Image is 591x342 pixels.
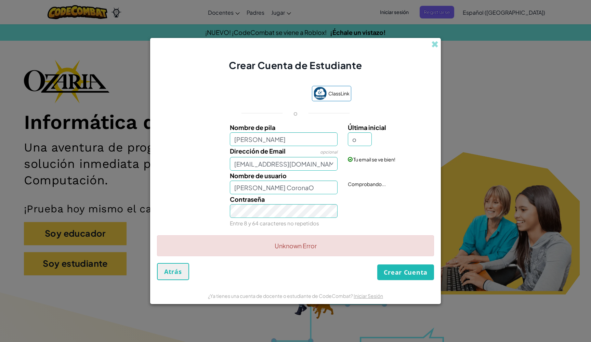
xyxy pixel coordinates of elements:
span: Contraseña [230,195,265,203]
span: Nombre de pila [230,123,275,131]
div: Acceder con Google. Se abre en una pestaña nueva [240,87,305,102]
img: classlink-logo-small.png [314,87,327,100]
span: opcional [320,149,338,155]
span: Comprobando... [348,181,386,187]
a: Iniciar Sesión [354,293,383,299]
span: ¿Ya tienes una cuenta de docente o estudiante de CodeCombat? [208,293,354,299]
span: Tu email se ve bien! [353,156,395,162]
small: Entre 8 y 64 caracteres no repetidos [230,220,319,226]
span: ClassLink [328,89,350,98]
button: Crear Cuenta [377,264,434,280]
span: Última inicial [348,123,386,131]
span: Atrás [164,267,182,276]
span: Dirección de Email [230,147,286,155]
span: Crear Cuenta de Estudiante [229,59,362,71]
iframe: Botón de Acceder con Google [236,87,308,102]
div: Unknown Error [157,235,434,256]
p: o [293,109,298,117]
button: Atrás [157,263,189,280]
span: Nombre de usuario [230,172,287,180]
